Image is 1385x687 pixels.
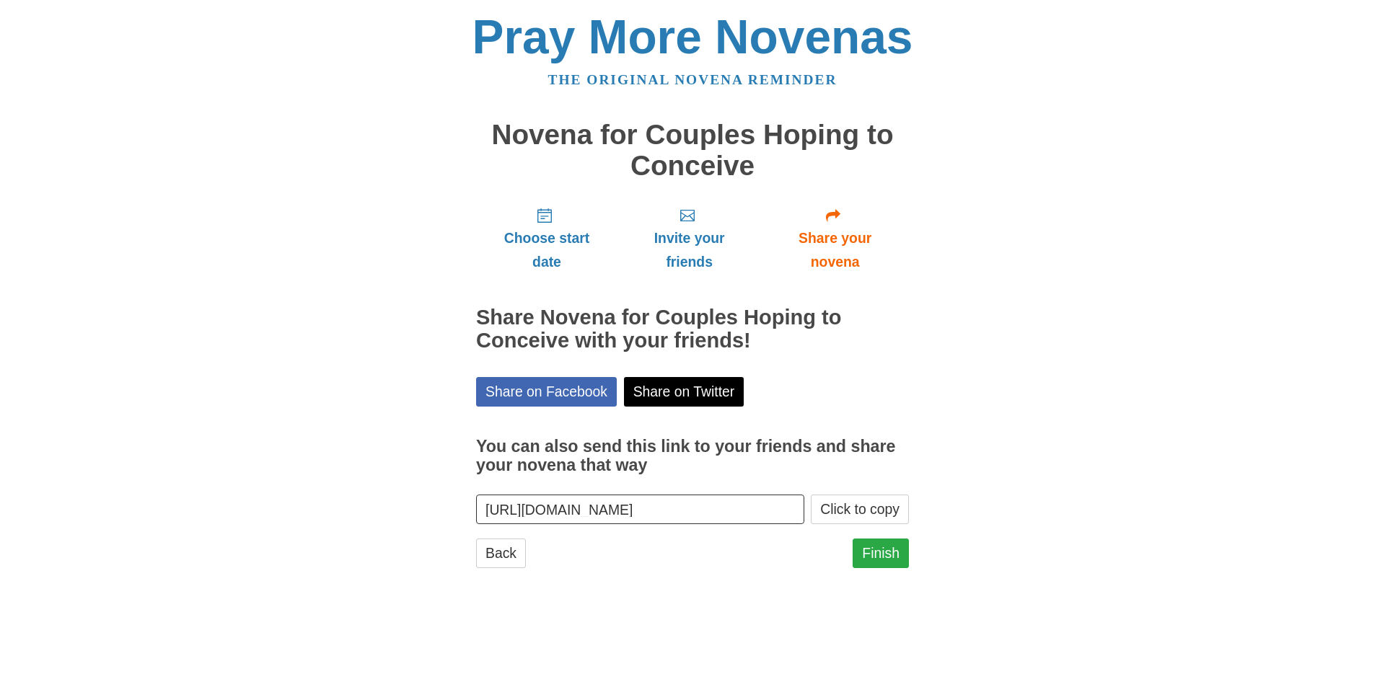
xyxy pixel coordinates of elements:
button: Click to copy [811,495,909,524]
span: Choose start date [491,226,603,274]
a: Finish [853,538,909,568]
a: Share on Facebook [476,377,617,407]
a: Share on Twitter [624,377,744,407]
a: Pray More Novenas [472,10,913,63]
span: Invite your friends [632,226,747,274]
span: Share your novena [775,226,894,274]
a: The original novena reminder [548,72,837,87]
a: Invite your friends [617,195,761,281]
h3: You can also send this link to your friends and share your novena that way [476,438,909,474]
a: Choose start date [476,195,617,281]
h1: Novena for Couples Hoping to Conceive [476,120,909,181]
a: Share your novena [761,195,909,281]
h2: Share Novena for Couples Hoping to Conceive with your friends! [476,306,909,353]
a: Back [476,538,526,568]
